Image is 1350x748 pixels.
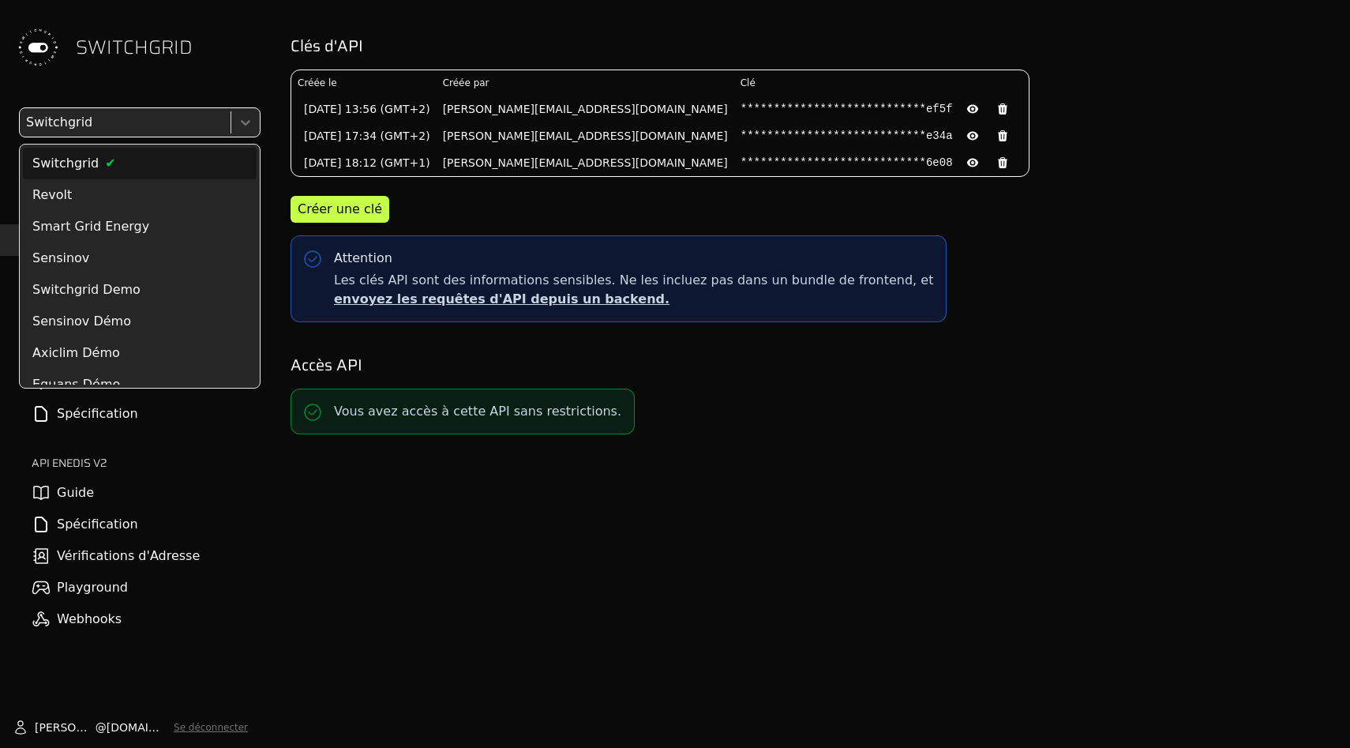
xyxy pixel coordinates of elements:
[23,211,257,242] div: Smart Grid Energy
[291,354,1328,376] h2: Accès API
[23,369,257,400] div: Equans Démo
[291,122,437,149] td: [DATE] 17:34 (GMT+2)
[76,35,193,60] span: SWITCHGRID
[291,96,437,122] td: [DATE] 13:56 (GMT+2)
[23,337,257,369] div: Axiclim Démo
[107,720,167,735] span: [DOMAIN_NAME]
[23,179,257,211] div: Revolt
[437,96,734,122] td: [PERSON_NAME][EMAIL_ADDRESS][DOMAIN_NAME]
[13,22,63,73] img: Switchgrid Logo
[734,70,1029,96] th: Clé
[334,249,392,268] div: Attention
[96,720,107,735] span: @
[32,455,261,471] h2: API ENEDIS v2
[437,70,734,96] th: Créée par
[23,306,257,337] div: Sensinov Démo
[291,196,389,223] button: Créer une clé
[437,149,734,176] td: [PERSON_NAME][EMAIL_ADDRESS][DOMAIN_NAME]
[174,721,248,734] button: Se déconnecter
[334,402,621,421] p: Vous avez accès à cette API sans restrictions.
[23,274,257,306] div: Switchgrid Demo
[291,149,437,176] td: [DATE] 18:12 (GMT+1)
[437,122,734,149] td: [PERSON_NAME][EMAIL_ADDRESS][DOMAIN_NAME]
[291,35,1328,57] h2: Clés d'API
[23,242,257,274] div: Sensinov
[291,70,437,96] th: Créée le
[35,720,96,735] span: [PERSON_NAME]
[334,290,933,309] p: envoyez les requêtes d'API depuis un backend.
[334,271,933,309] span: Les clés API sont des informations sensibles. Ne les incluez pas dans un bundle de frontend, et
[23,148,257,179] div: Switchgrid
[298,200,382,219] div: Créer une clé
